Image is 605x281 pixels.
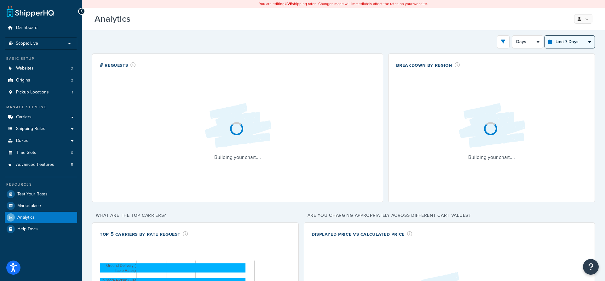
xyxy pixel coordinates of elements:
[497,35,510,48] button: open filter drawer
[5,111,77,123] a: Carriers
[16,41,38,46] span: Scope: Live
[16,25,37,31] span: Dashboard
[5,200,77,211] a: Marketplace
[106,263,136,268] text: Ground Delivery (
[115,268,136,273] text: Table Rates)
[100,61,136,69] div: # Requests
[17,192,48,197] span: Test Your Rates
[16,78,30,83] span: Origins
[72,90,73,95] span: 1
[5,212,77,223] a: Analytics
[100,230,188,238] div: Top 5 Carriers by Rate Request
[5,75,77,86] li: Origins
[5,87,77,98] li: Pickup Locations
[5,104,77,110] div: Manage Shipping
[5,223,77,235] a: Help Docs
[16,66,34,71] span: Websites
[5,159,77,171] li: Advanced Features
[200,153,275,162] p: Building your chart....
[16,90,49,95] span: Pickup Locations
[16,150,36,155] span: Time Slots
[95,14,563,24] h3: Analytics
[16,138,28,143] span: Boxes
[454,98,529,153] img: Loading...
[5,147,77,159] a: Time Slots0
[132,16,153,24] span: Beta
[5,56,77,61] div: Basic Setup
[5,22,77,34] a: Dashboard
[5,159,77,171] a: Advanced Features5
[16,126,45,132] span: Shipping Rules
[200,98,275,153] img: Loading...
[5,188,77,200] a: Test Your Rates
[17,227,38,232] span: Help Docs
[312,230,412,238] div: Displayed Price vs Calculated Price
[5,87,77,98] a: Pickup Locations1
[5,63,77,74] a: Websites3
[5,182,77,187] div: Resources
[71,162,73,167] span: 5
[304,211,595,220] p: Are you charging appropriately across different cart values?
[17,215,35,220] span: Analytics
[17,203,41,209] span: Marketplace
[71,66,73,71] span: 3
[71,78,73,83] span: 2
[16,115,32,120] span: Carriers
[5,63,77,74] li: Websites
[285,1,292,7] b: LIVE
[71,150,73,155] span: 0
[92,211,299,220] p: What are the top carriers?
[5,135,77,147] a: Boxes
[5,147,77,159] li: Time Slots
[454,153,529,162] p: Building your chart....
[396,61,460,69] div: Breakdown by Region
[5,123,77,135] a: Shipping Rules
[5,75,77,86] a: Origins2
[16,162,54,167] span: Advanced Features
[583,259,599,275] button: Open Resource Center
